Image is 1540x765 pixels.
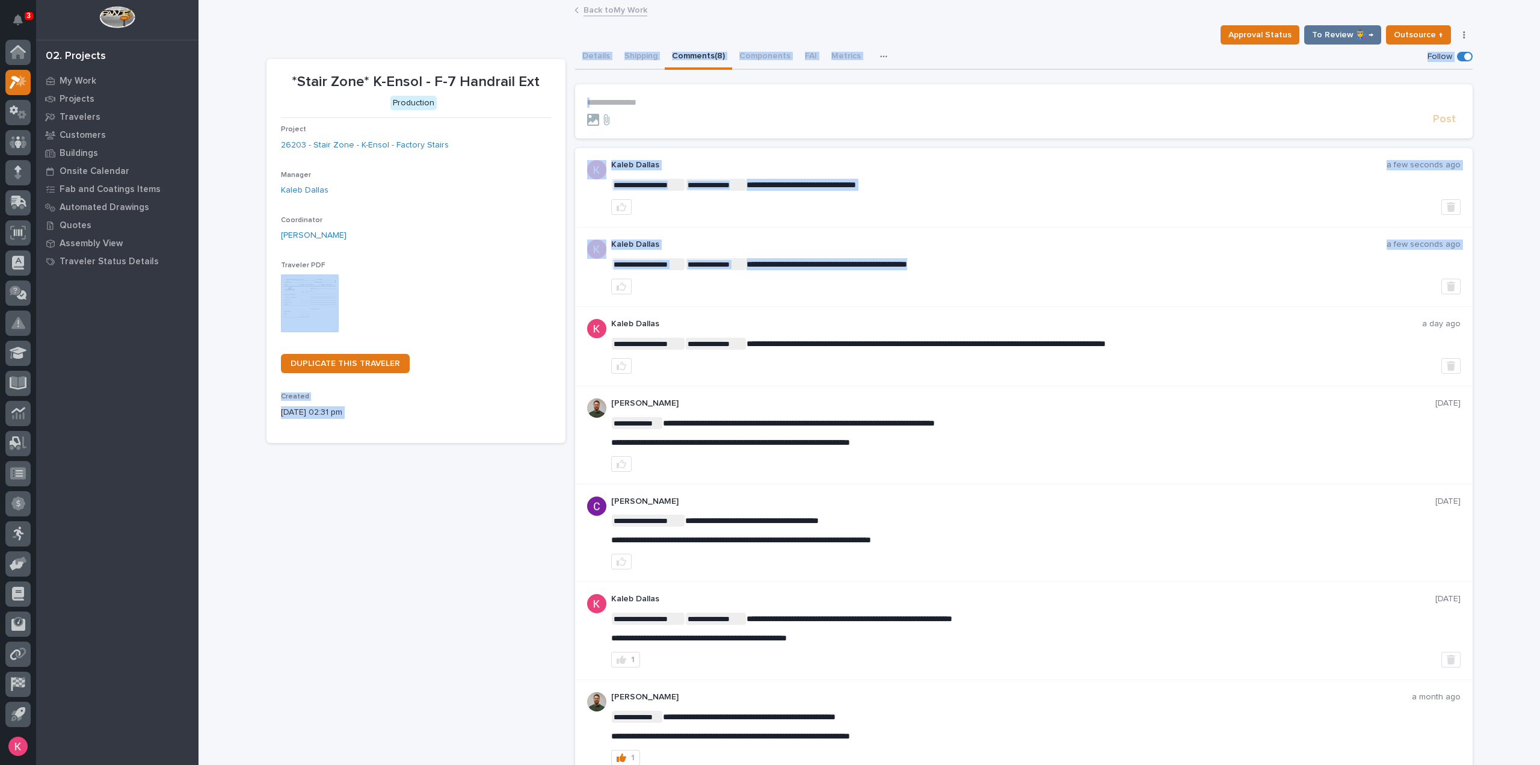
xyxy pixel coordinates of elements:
p: Projects [60,94,94,105]
p: a month ago [1412,692,1461,702]
a: My Work [36,72,199,90]
button: 1 [611,652,640,667]
p: Kaleb Dallas [611,319,1422,329]
button: Outsource ↑ [1386,25,1451,45]
a: Customers [36,126,199,144]
div: 1 [631,655,635,664]
div: 02. Projects [46,50,106,63]
button: To Review 👨‍🏭 → [1304,25,1381,45]
img: ACg8ocJFQJZtOpq0mXhEl6L5cbQXDkmdPAf0fdoBPnlMfqfX=s96-c [587,240,606,259]
a: Projects [36,90,199,108]
button: users-avatar [5,734,31,759]
span: Outsource ↑ [1394,28,1443,42]
p: a day ago [1422,319,1461,329]
span: Created [281,393,309,400]
button: Approval Status [1221,25,1299,45]
span: Approval Status [1228,28,1292,42]
p: Onsite Calendar [60,166,129,177]
p: [DATE] [1435,398,1461,409]
img: Workspace Logo [99,6,135,28]
div: Production [390,96,437,111]
span: Post [1433,113,1456,126]
p: *Stair Zone* K-Ensol - F-7 Handrail Ext [281,73,551,91]
div: 1 [631,754,635,762]
a: Automated Drawings [36,198,199,216]
button: Delete post [1441,199,1461,215]
p: Quotes [60,220,91,231]
p: Automated Drawings [60,202,149,213]
p: Customers [60,130,106,141]
p: [PERSON_NAME] [611,497,1435,507]
a: Onsite Calendar [36,162,199,180]
a: Travelers [36,108,199,126]
p: Travelers [60,112,100,123]
a: Fab and Coatings Items [36,180,199,198]
button: Delete post [1441,652,1461,667]
div: Notifications3 [15,14,31,34]
span: Project [281,126,306,133]
button: Notifications [5,7,31,33]
p: [DATE] [1435,594,1461,604]
img: ACg8ocJFQJZtOpq0mXhEl6L5cbQXDkmdPAf0fdoBPnlMfqfX=s96-c [587,319,606,338]
a: Traveler Status Details [36,252,199,270]
button: Details [575,45,617,70]
p: Follow [1428,52,1452,62]
p: 3 [26,11,31,20]
button: Comments (8) [665,45,732,70]
button: like this post [611,554,632,569]
button: Post [1428,113,1461,126]
a: [PERSON_NAME] [281,229,346,242]
img: AItbvmm9XFGwq9MR7ZO9lVE1d7-1VhVxQizPsTd1Fh95=s96-c [587,497,606,516]
span: Coordinator [281,217,322,224]
p: a few seconds ago [1387,160,1461,170]
p: My Work [60,76,96,87]
p: a few seconds ago [1387,240,1461,250]
span: Manager [281,172,311,179]
span: DUPLICATE THIS TRAVELER [291,359,400,368]
a: Buildings [36,144,199,162]
p: [PERSON_NAME] [611,692,1412,702]
a: 26203 - Stair Zone - K-Ensol - Factory Stairs [281,139,449,152]
a: DUPLICATE THIS TRAVELER [281,354,410,373]
button: Components [732,45,798,70]
img: ACg8ocJFQJZtOpq0mXhEl6L5cbQXDkmdPAf0fdoBPnlMfqfX=s96-c [587,594,606,613]
button: like this post [611,279,632,294]
p: [DATE] 02:31 pm [281,406,551,419]
a: Assembly View [36,234,199,252]
a: Kaleb Dallas [281,184,328,197]
p: Fab and Coatings Items [60,184,161,195]
p: Kaleb Dallas [611,594,1435,604]
img: AATXAJw4slNr5ea0WduZQVIpKGhdapBAGQ9xVsOeEvl5=s96-c [587,692,606,711]
p: Traveler Status Details [60,256,159,267]
p: Buildings [60,148,98,159]
p: Kaleb Dallas [611,160,1387,170]
a: Back toMy Work [584,2,647,16]
p: [PERSON_NAME] [611,398,1435,409]
button: Shipping [617,45,665,70]
img: ACg8ocJFQJZtOpq0mXhEl6L5cbQXDkmdPAf0fdoBPnlMfqfX=s96-c [587,160,606,179]
button: Delete post [1441,279,1461,294]
button: like this post [611,199,632,215]
button: like this post [611,358,632,374]
button: Delete post [1441,358,1461,374]
button: FAI [798,45,824,70]
p: Kaleb Dallas [611,240,1387,250]
button: Metrics [824,45,868,70]
span: To Review 👨‍🏭 → [1312,28,1373,42]
button: like this post [611,456,632,472]
a: Quotes [36,216,199,234]
img: AATXAJw4slNr5ea0WduZQVIpKGhdapBAGQ9xVsOeEvl5=s96-c [587,398,606,418]
span: Traveler PDF [281,262,325,269]
p: Assembly View [60,238,123,249]
p: [DATE] [1435,497,1461,507]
